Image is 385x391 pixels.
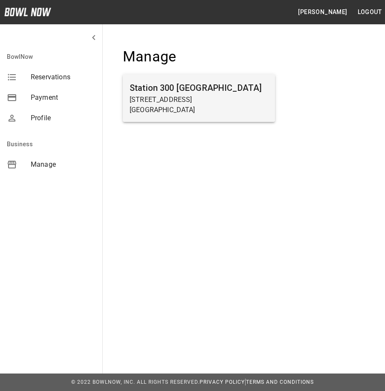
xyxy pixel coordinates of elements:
[246,379,314,385] a: Terms and Conditions
[4,8,51,16] img: logo
[31,72,96,82] span: Reservations
[130,95,268,105] p: [STREET_ADDRESS]
[123,48,275,66] h4: Manage
[71,379,200,385] span: © 2022 BowlNow, Inc. All Rights Reserved.
[200,379,245,385] a: Privacy Policy
[31,159,96,170] span: Manage
[31,93,96,103] span: Payment
[31,113,96,123] span: Profile
[130,81,268,95] h6: Station 300 [GEOGRAPHIC_DATA]
[295,4,350,20] button: [PERSON_NAME]
[354,4,385,20] button: Logout
[130,105,268,115] p: [GEOGRAPHIC_DATA]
